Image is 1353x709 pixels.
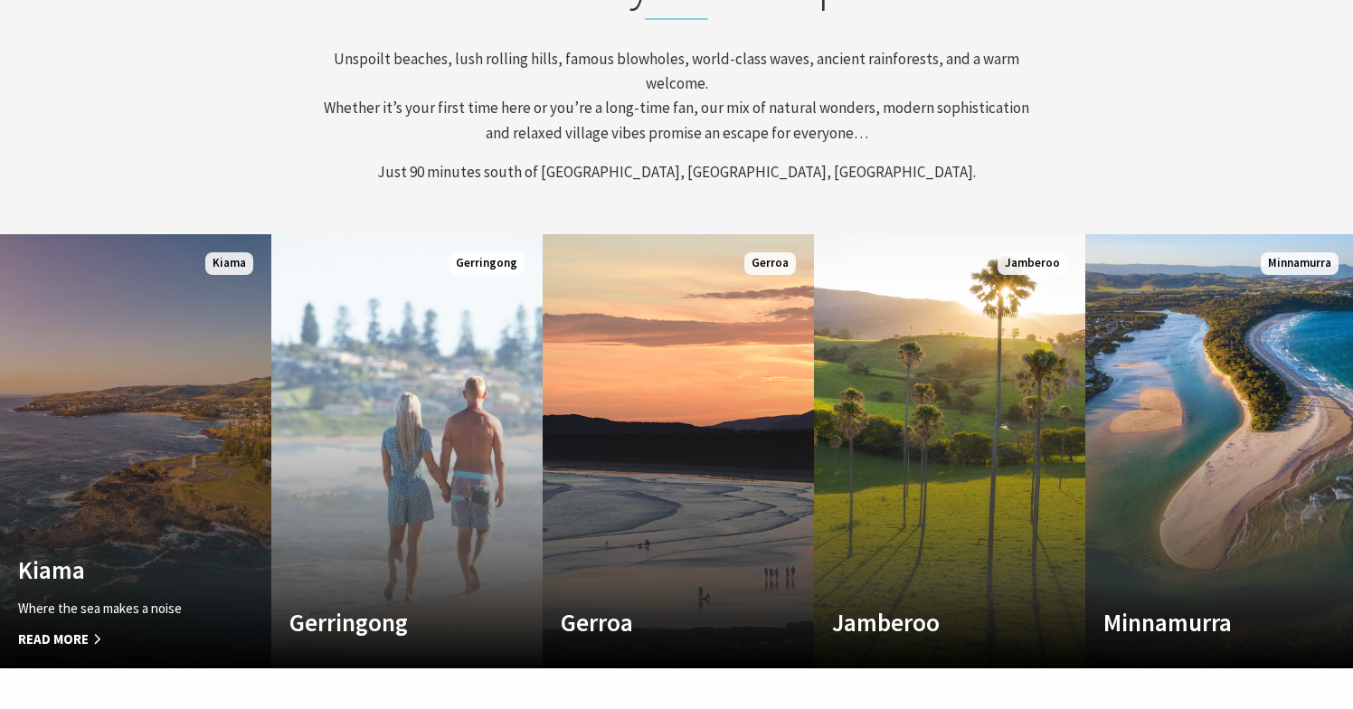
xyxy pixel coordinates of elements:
[1261,252,1339,275] span: Minnamurra
[205,252,253,275] span: Kiama
[449,252,525,275] span: Gerringong
[744,252,796,275] span: Gerroa
[543,234,814,668] a: Custom Image Used Gerroa Gerroa
[18,629,213,650] span: Read More
[814,234,1085,668] a: Custom Image Used Jamberoo Jamberoo
[322,47,1031,146] p: Unspoilt beaches, lush rolling hills, famous blowholes, world-class waves, ancient rainforests, a...
[832,608,1027,637] h4: Jamberoo
[561,608,755,637] h4: Gerroa
[271,234,543,668] a: Custom Image Used Gerringong Gerringong
[289,608,484,637] h4: Gerringong
[998,252,1067,275] span: Jamberoo
[322,160,1031,184] p: Just 90 minutes south of [GEOGRAPHIC_DATA], [GEOGRAPHIC_DATA], [GEOGRAPHIC_DATA].
[18,555,213,584] h4: Kiama
[1103,608,1298,637] h4: Minnamurra
[18,598,213,619] p: Where the sea makes a noise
